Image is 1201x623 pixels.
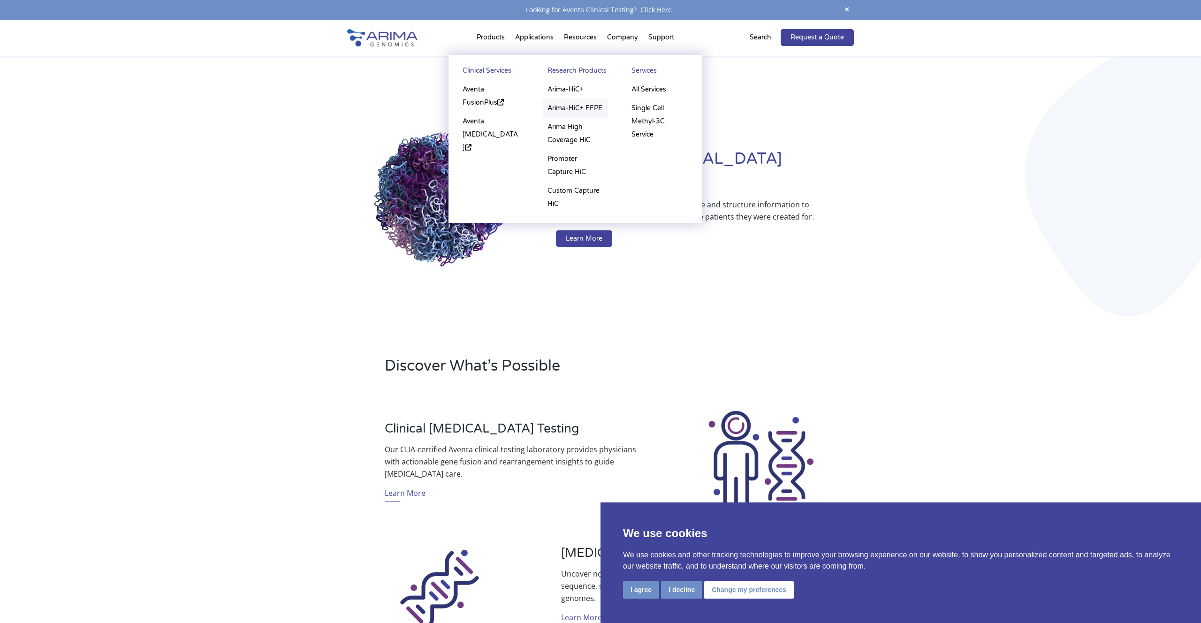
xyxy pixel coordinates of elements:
[458,80,524,112] a: Aventa FusionPlus
[543,118,608,150] a: Arima High Coverage HiC
[385,487,426,501] a: Learn More
[543,99,608,118] a: Arima-HiC+ FFPE
[347,29,418,46] img: Arima-Genomics-logo
[781,29,854,46] a: Request a Quote
[556,230,612,247] a: Learn More
[661,581,702,599] button: I decline
[704,581,794,599] button: Change my preferences
[637,5,676,14] a: Click Here
[347,4,854,16] div: Looking for Aventa Clinical Testing?
[543,64,608,80] a: Research Products
[556,148,854,198] h1: Redefining [MEDICAL_DATA] Diagnostics
[627,99,692,144] a: Single Cell Methyl-3C Service
[623,549,1178,572] p: We use cookies and other tracking technologies to improve your browsing experience on our website...
[458,64,524,80] a: Clinical Services
[561,546,816,568] h3: [MEDICAL_DATA] Genomics
[385,421,640,443] h3: Clinical [MEDICAL_DATA] Testing
[623,525,1178,542] p: We use cookies
[627,80,692,99] a: All Services
[385,443,640,480] p: Our CLIA-certified Aventa clinical testing laboratory provides physicians with actionable gene fu...
[627,64,692,80] a: Services
[623,581,659,599] button: I agree
[385,356,720,384] h2: Discover What’s Possible
[458,112,524,157] a: Aventa [MEDICAL_DATA]
[561,568,816,604] p: Uncover novel biomarkers and therapeutic targets by exploring the sequence, structure, and regula...
[543,150,608,182] a: Promoter Capture HiC
[543,182,608,213] a: Custom Capture HiC
[543,80,608,99] a: Arima-HiC+
[750,31,771,44] p: Search
[705,409,817,521] img: Clinical Testing Icon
